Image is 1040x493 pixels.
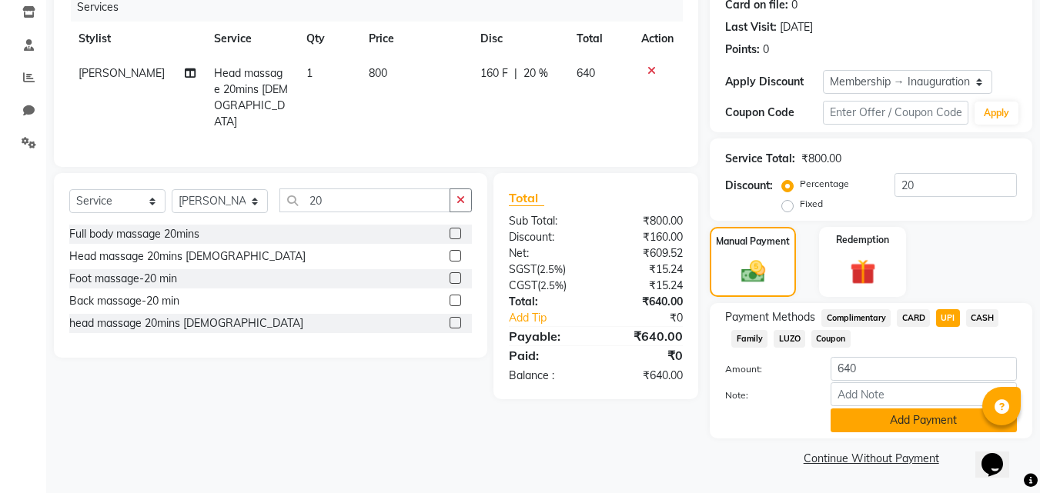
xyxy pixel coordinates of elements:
[596,368,694,384] div: ₹640.00
[713,451,1029,467] a: Continue Without Payment
[596,245,694,261] div: ₹609.52
[497,310,612,326] a: Add Tip
[780,19,813,35] div: [DATE]
[716,235,790,248] label: Manual Payment
[596,261,694,278] div: ₹15.24
[567,22,632,56] th: Total
[497,229,596,245] div: Discount:
[523,65,548,82] span: 20 %
[540,279,563,291] span: 2.5%
[471,22,567,56] th: Disc
[801,151,841,167] div: ₹800.00
[821,309,891,327] span: Complimentary
[596,213,694,229] div: ₹800.00
[725,74,822,90] div: Apply Discount
[966,309,999,327] span: CASH
[836,233,889,247] label: Redemption
[297,22,359,56] th: Qty
[731,330,767,348] span: Family
[725,42,760,58] div: Points:
[69,293,179,309] div: Back massage-20 min
[596,229,694,245] div: ₹160.00
[975,431,1025,478] iframe: chat widget
[613,310,695,326] div: ₹0
[831,357,1017,381] input: Amount
[497,261,596,278] div: ( )
[497,278,596,294] div: ( )
[725,309,815,325] span: Payment Methods
[497,368,596,384] div: Balance :
[69,22,205,56] th: Stylist
[497,327,596,345] div: Payable:
[480,65,508,82] span: 160 F
[509,278,537,292] span: CGST
[811,330,851,348] span: Coupon
[79,66,165,80] span: [PERSON_NAME]
[509,190,544,206] span: Total
[359,22,472,56] th: Price
[800,197,823,211] label: Fixed
[596,346,694,365] div: ₹0
[823,101,968,125] input: Enter Offer / Coupon Code
[306,66,313,80] span: 1
[975,102,1018,125] button: Apply
[596,327,694,345] div: ₹640.00
[497,294,596,310] div: Total:
[734,258,773,285] img: _cash.svg
[214,66,288,128] span: Head massage 20mins [DEMOGRAPHIC_DATA]
[514,65,517,82] span: |
[632,22,683,56] th: Action
[725,151,795,167] div: Service Total:
[897,309,930,327] span: CARD
[509,262,537,276] span: SGST
[725,178,773,194] div: Discount:
[596,294,694,310] div: ₹640.00
[596,278,694,294] div: ₹15.24
[497,245,596,261] div: Net:
[69,315,303,331] div: head massage 20mins [DEMOGRAPHIC_DATA]
[831,408,1017,432] button: Add Payment
[577,66,595,80] span: 640
[725,105,822,121] div: Coupon Code
[497,213,596,229] div: Sub Total:
[800,177,849,191] label: Percentage
[69,248,306,265] div: Head massage 20mins [DEMOGRAPHIC_DATA]
[69,271,177,287] div: Foot massage-20 min
[842,256,884,288] img: _gift.svg
[205,22,298,56] th: Service
[831,382,1017,406] input: Add Note
[763,42,769,58] div: 0
[369,66,387,80] span: 800
[540,263,563,275] span: 2.5%
[714,388,818,402] label: Note:
[497,346,596,365] div: Paid:
[936,309,960,327] span: UPI
[774,330,805,348] span: LUZO
[279,188,450,212] input: Search or Scan
[714,362,818,376] label: Amount:
[725,19,777,35] div: Last Visit:
[69,226,199,242] div: Full body massage 20mins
